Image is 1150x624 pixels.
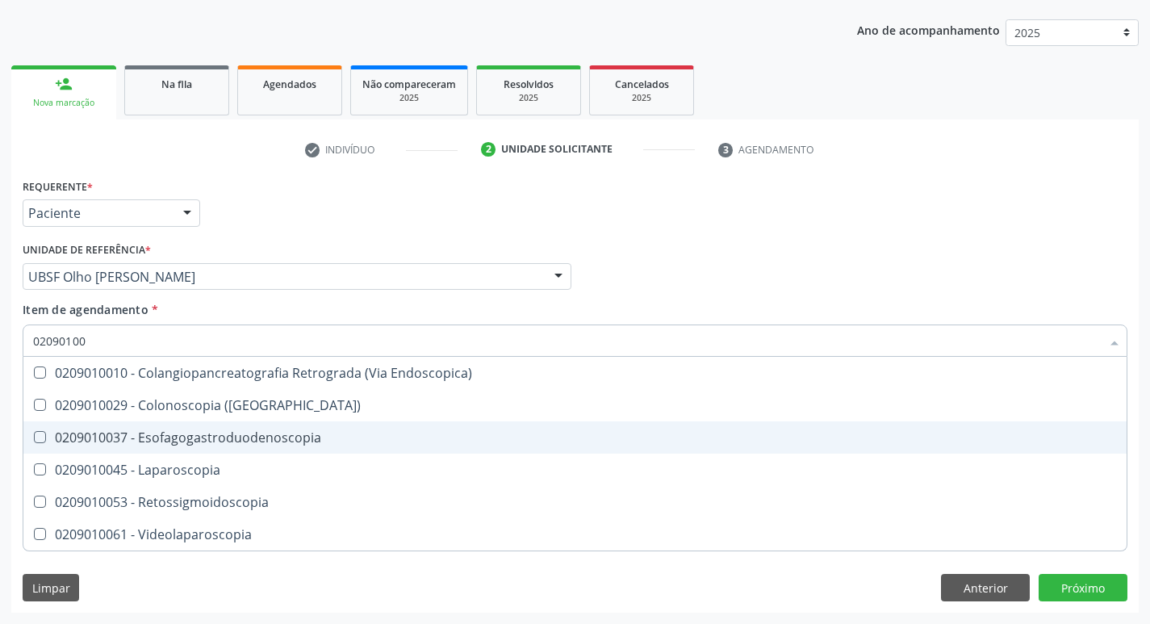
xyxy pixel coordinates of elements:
[362,77,456,91] span: Não compareceram
[23,238,151,263] label: Unidade de referência
[601,92,682,104] div: 2025
[55,75,73,93] div: person_add
[941,574,1030,601] button: Anterior
[23,97,105,109] div: Nova marcação
[161,77,192,91] span: Na fila
[33,366,1117,379] div: 0209010010 - Colangiopancreatografia Retrograda (Via Endoscopica)
[481,142,496,157] div: 2
[1039,574,1127,601] button: Próximo
[33,463,1117,476] div: 0209010045 - Laparoscopia
[33,496,1117,509] div: 0209010053 - Retossigmoidoscopia
[362,92,456,104] div: 2025
[28,269,538,285] span: UBSF Olho [PERSON_NAME]
[263,77,316,91] span: Agendados
[504,77,554,91] span: Resolvidos
[33,399,1117,412] div: 0209010029 - Colonoscopia ([GEOGRAPHIC_DATA])
[488,92,569,104] div: 2025
[28,205,167,221] span: Paciente
[23,302,148,317] span: Item de agendamento
[615,77,669,91] span: Cancelados
[33,325,1101,357] input: Buscar por procedimentos
[33,528,1117,541] div: 0209010061 - Videolaparoscopia
[501,142,613,157] div: Unidade solicitante
[857,19,1000,40] p: Ano de acompanhamento
[33,431,1117,444] div: 0209010037 - Esofagogastroduodenoscopia
[23,174,93,199] label: Requerente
